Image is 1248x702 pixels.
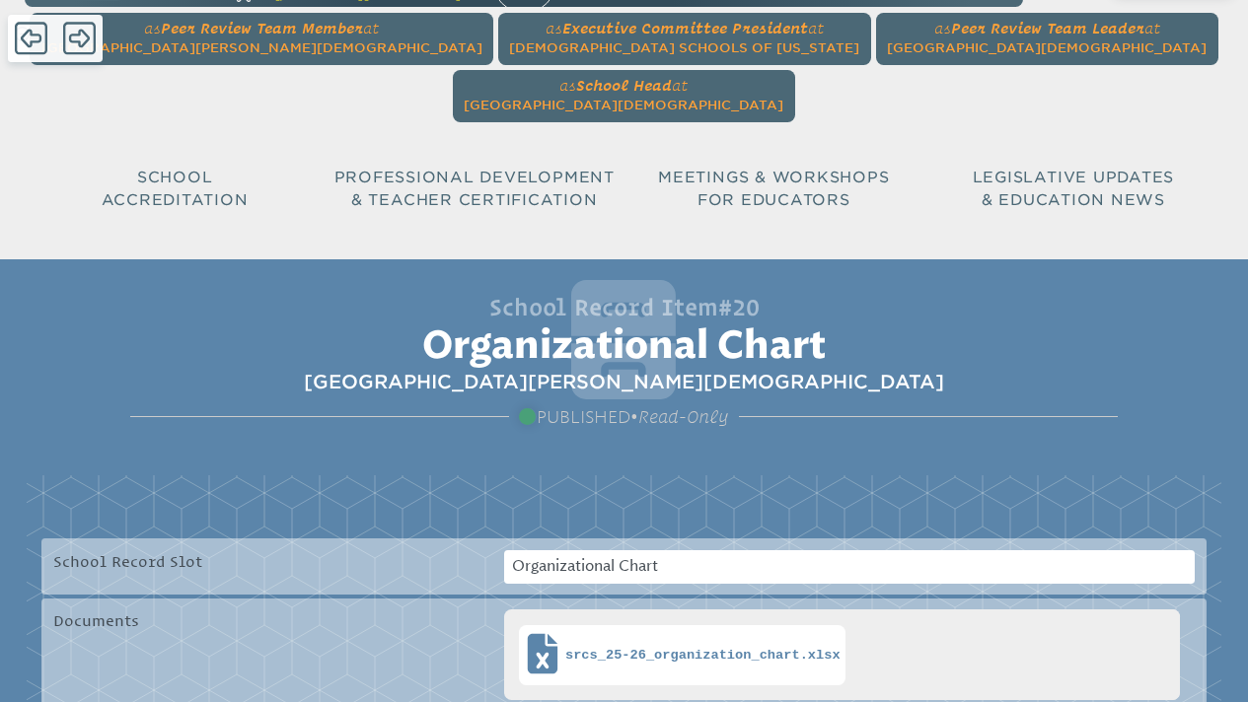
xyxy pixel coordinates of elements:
[519,625,844,686] a: srcs_25-26_organization_chart.xlsx
[15,20,47,57] span: Back
[34,13,489,58] a: asPeer Review Team Memberat[GEOGRAPHIC_DATA][PERSON_NAME][DEMOGRAPHIC_DATA]
[718,294,760,320] span: #20
[546,19,562,36] span: as
[887,40,1207,55] span: [GEOGRAPHIC_DATA][DEMOGRAPHIC_DATA]
[672,76,688,94] span: at
[161,19,363,36] span: Peer Review Team Member
[130,369,1119,396] span: [GEOGRAPHIC_DATA][PERSON_NAME][DEMOGRAPHIC_DATA]
[464,98,783,112] span: [GEOGRAPHIC_DATA][DEMOGRAPHIC_DATA]
[519,404,728,431] span: •
[363,19,379,36] span: at
[658,168,889,209] span: Meetings & Workshops for Educators
[638,407,729,426] span: Read-Only
[973,168,1174,209] span: Legislative Updates & Education News
[130,297,1119,319] h1: School Record Item
[519,407,629,427] span: published
[559,76,576,94] span: as
[808,19,824,36] span: at
[509,40,859,55] span: [DEMOGRAPHIC_DATA] Schools of [US_STATE]
[576,76,672,94] span: School Head
[502,13,867,58] a: asExecutive Committee Presidentat[DEMOGRAPHIC_DATA] Schools of [US_STATE]
[102,168,249,209] span: School Accreditation
[53,609,424,632] p: Documents
[565,648,841,664] span: srcs_25-26_organization_chart.xlsx
[41,40,482,55] span: [GEOGRAPHIC_DATA][PERSON_NAME][DEMOGRAPHIC_DATA]
[334,168,615,209] span: Professional Development & Teacher Certification
[53,550,424,573] p: School Record Slot
[422,328,826,366] span: Organizational Chart
[934,19,951,36] span: as
[951,19,1144,36] span: Peer Review Team Leader
[63,20,96,57] span: Forward
[880,13,1214,58] a: asPeer Review Team Leaderat[GEOGRAPHIC_DATA][DEMOGRAPHIC_DATA]
[144,19,161,36] span: as
[1144,19,1160,36] span: at
[562,19,808,36] span: Executive Committee President
[457,70,791,115] a: asSchool Headat[GEOGRAPHIC_DATA][DEMOGRAPHIC_DATA]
